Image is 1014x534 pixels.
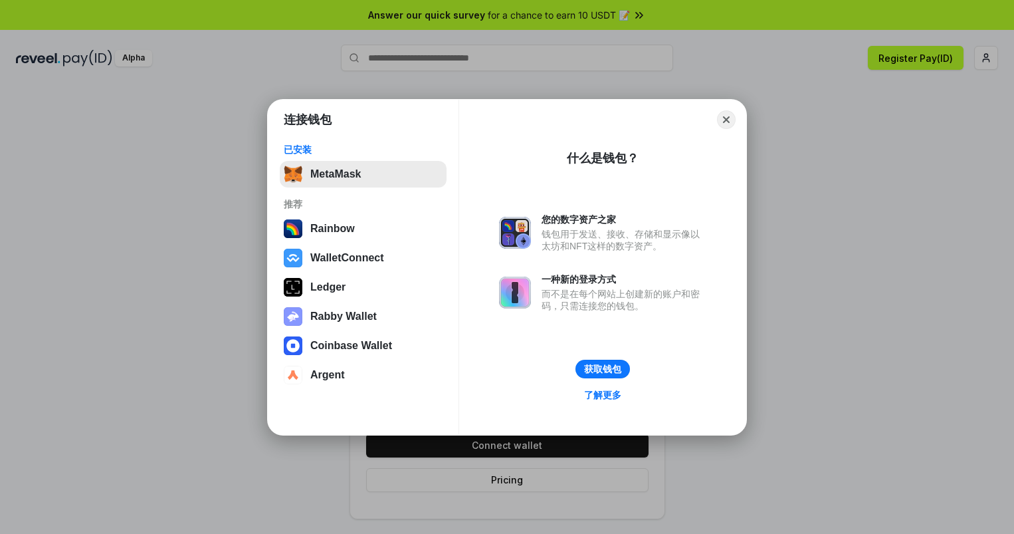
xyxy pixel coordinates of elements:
div: Argent [310,369,345,381]
div: Rabby Wallet [310,311,377,323]
div: 了解更多 [584,389,621,401]
button: Rainbow [280,215,447,242]
button: WalletConnect [280,245,447,271]
button: Argent [280,362,447,388]
img: svg+xml,%3Csvg%20xmlns%3D%22http%3A%2F%2Fwww.w3.org%2F2000%2Fsvg%22%20fill%3D%22none%22%20viewBox... [499,277,531,309]
div: 您的数字资产之家 [542,213,706,225]
div: MetaMask [310,168,361,180]
div: 钱包用于发送、接收、存储和显示像以太坊和NFT这样的数字资产。 [542,228,706,252]
img: svg+xml,%3Csvg%20width%3D%22120%22%20height%3D%22120%22%20viewBox%3D%220%200%20120%20120%22%20fil... [284,219,302,238]
button: Close [717,110,736,129]
button: 获取钱包 [575,360,630,378]
div: 获取钱包 [584,363,621,375]
img: svg+xml,%3Csvg%20width%3D%2228%22%20height%3D%2228%22%20viewBox%3D%220%200%2028%2028%22%20fill%3D... [284,336,302,355]
img: svg+xml,%3Csvg%20xmlns%3D%22http%3A%2F%2Fwww.w3.org%2F2000%2Fsvg%22%20width%3D%2228%22%20height%3... [284,278,302,297]
div: 一种新的登录方式 [542,273,706,285]
img: svg+xml,%3Csvg%20width%3D%2228%22%20height%3D%2228%22%20viewBox%3D%220%200%2028%2028%22%20fill%3D... [284,249,302,267]
div: Rainbow [310,223,355,235]
div: WalletConnect [310,252,384,264]
img: svg+xml,%3Csvg%20fill%3D%22none%22%20height%3D%2233%22%20viewBox%3D%220%200%2035%2033%22%20width%... [284,165,302,184]
div: 已安装 [284,144,443,156]
h1: 连接钱包 [284,112,332,128]
button: Coinbase Wallet [280,333,447,359]
button: Ledger [280,274,447,301]
div: 而不是在每个网站上创建新的账户和密码，只需连接您的钱包。 [542,288,706,312]
img: svg+xml,%3Csvg%20width%3D%2228%22%20height%3D%2228%22%20viewBox%3D%220%200%2028%2028%22%20fill%3D... [284,366,302,384]
button: MetaMask [280,161,447,188]
button: Rabby Wallet [280,303,447,330]
div: 推荐 [284,198,443,210]
a: 了解更多 [576,386,629,404]
div: Ledger [310,281,346,293]
img: svg+xml,%3Csvg%20xmlns%3D%22http%3A%2F%2Fwww.w3.org%2F2000%2Fsvg%22%20fill%3D%22none%22%20viewBox... [284,307,302,326]
div: Coinbase Wallet [310,340,392,352]
div: 什么是钱包？ [567,150,639,166]
img: svg+xml,%3Csvg%20xmlns%3D%22http%3A%2F%2Fwww.w3.org%2F2000%2Fsvg%22%20fill%3D%22none%22%20viewBox... [499,217,531,249]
